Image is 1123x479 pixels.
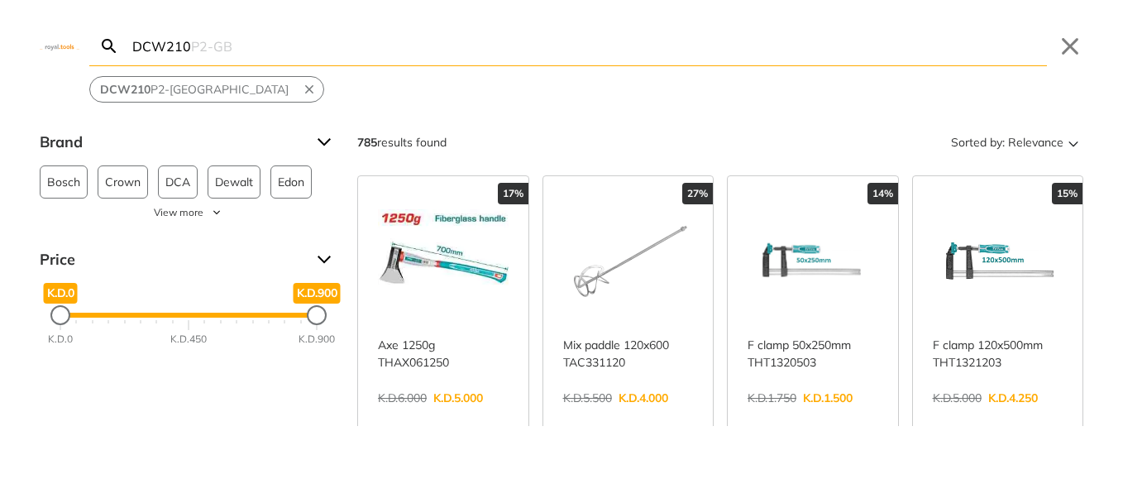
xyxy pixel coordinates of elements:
div: Suggestion: DCW210P2-GB [89,76,324,103]
span: Brand [40,129,304,156]
div: 27% [682,183,713,204]
button: Dewalt [208,165,260,199]
button: View more [40,205,337,220]
button: Close [1057,33,1083,60]
span: Bosch [47,166,80,198]
span: Relevance [1008,129,1063,156]
img: Close [40,42,79,50]
span: Edon [278,166,304,198]
svg: Sort [1063,132,1083,152]
div: Maximum Price [307,305,327,325]
div: K.D.900 [299,332,335,347]
span: View more [154,205,203,220]
div: 17% [498,183,528,204]
span: Dewalt [215,166,253,198]
button: Edon [270,165,312,199]
div: K.D.450 [170,332,207,347]
strong: 785 [357,135,377,150]
button: Sorted by:Relevance Sort [948,129,1083,156]
div: results found [357,129,447,156]
button: Remove suggestion: DCW210P2-GB [299,77,323,102]
div: Minimum Price [50,305,70,325]
div: K.D.0 [48,332,73,347]
span: DCA [165,166,190,198]
button: Bosch [40,165,88,199]
svg: Search [99,36,119,56]
strong: DCW210 [100,82,151,97]
span: Crown [105,166,141,198]
span: P2-[GEOGRAPHIC_DATA] [100,81,289,98]
button: Select suggestion: DCW210P2-GB [90,77,299,102]
input: Search… [129,26,1047,65]
div: 14% [867,183,898,204]
div: 15% [1052,183,1082,204]
button: Crown [98,165,148,199]
svg: Remove suggestion: DCW210P2-GB [302,82,317,97]
button: DCA [158,165,198,199]
span: Price [40,247,304,273]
